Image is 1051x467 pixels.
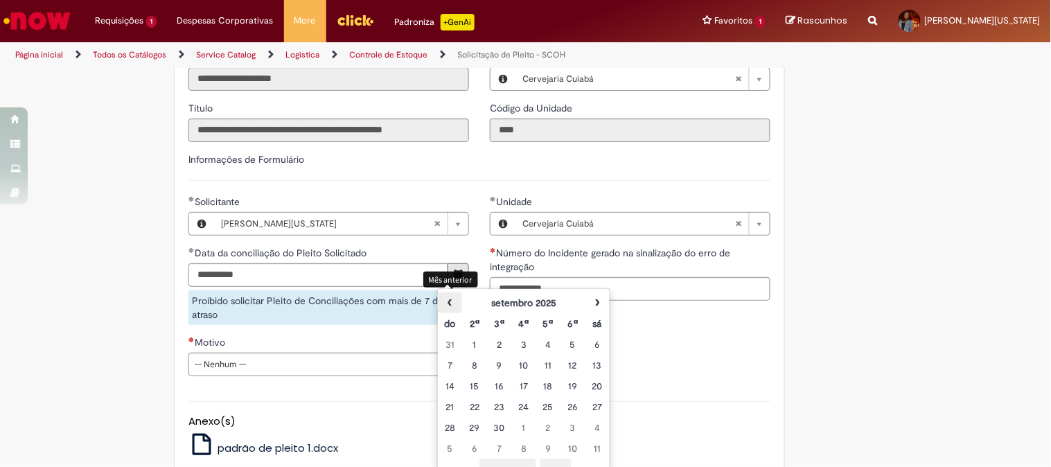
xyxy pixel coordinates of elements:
div: 08 September 2025 Monday [515,441,532,455]
button: Unidade, Visualizar este registro Cervejaria Cuiabá [491,213,515,235]
div: 23 August 2025 Saturday [491,400,508,414]
div: 07 September 2025 Sunday [491,441,508,455]
a: Cervejaria CuiabáLimpar campo Local [515,68,770,90]
span: More [294,14,316,28]
a: Controle de Estoque [349,49,427,60]
div: 21 August 2025 Thursday [441,400,459,414]
div: 13 August 2025 Wednesday [588,358,606,372]
div: 29 August 2025 Friday [466,421,483,434]
span: Necessários - Unidade [496,195,535,208]
span: Necessários - Solicitante [195,195,242,208]
th: Domingo [438,313,462,334]
span: Requisições [95,14,143,28]
div: Padroniza [395,14,475,30]
th: Segunda-feira [462,313,486,334]
div: 15 August 2025 Friday [466,379,483,393]
a: Todos os Catálogos [93,49,166,60]
a: Página inicial [15,49,63,60]
a: [PERSON_NAME][US_STATE]Limpar campo Solicitante [214,213,468,235]
span: Necessários [188,337,195,342]
div: 10 August 2025 Sunday [515,358,532,372]
input: Número do Incidente gerado na sinalização do erro de integração [490,277,770,301]
th: Terça-feira [487,313,511,334]
a: Cervejaria CuiabáLimpar campo Unidade [515,213,770,235]
input: Data da conciliação do Pleito Solicitado 26 August 2025 Tuesday [188,263,448,287]
div: 22 August 2025 Friday [466,400,483,414]
abbr: Limpar campo Unidade [728,213,749,235]
span: Somente leitura - Título [188,102,215,114]
button: Mostrar calendário para Data da conciliação do Pleito Solicitado [448,263,469,287]
div: 20 August 2025 Wednesday [588,379,606,393]
div: 11 August 2025 Monday [540,358,557,372]
span: Obrigatório Preenchido [490,196,496,202]
label: Somente leitura - Código da Unidade [490,101,575,115]
span: -- Nenhum -- [195,353,441,376]
span: [PERSON_NAME][US_STATE] [221,213,434,235]
div: 25 August 2025 Monday [540,400,557,414]
span: Despesas Corporativas [177,14,274,28]
span: Obrigatório Preenchido [188,196,195,202]
span: Rascunhos [798,14,848,27]
span: 1 [755,16,766,28]
th: Quarta-feira [511,313,536,334]
label: Informações de Formulário [188,153,304,166]
div: 03 September 2025 Wednesday [564,421,581,434]
div: 08 August 2025 Friday [466,358,483,372]
span: padrão de pleito 1.docx [218,441,338,455]
span: Motivo [195,336,228,349]
div: Mês anterior [423,272,478,288]
div: 06 August 2025 Wednesday [588,337,606,351]
div: 24 August 2025 Sunday [515,400,532,414]
div: 06 September 2025 Saturday [466,441,483,455]
a: Rascunhos [786,15,848,28]
span: Somente leitura - Código da Unidade [490,102,575,114]
abbr: Limpar campo Local [728,68,749,90]
div: 19 August 2025 Tuesday [564,379,581,393]
span: Cervejaria Cuiabá [522,68,735,90]
div: 09 August 2025 Saturday [491,358,508,372]
input: Título [188,118,469,142]
a: Solicitação de Pleito - SCOH [457,49,565,60]
button: Solicitante, Visualizar este registro Maria Virginia Goncalves Do Nascimento [189,213,214,235]
div: 31 July 2025 Thursday [441,337,459,351]
th: Quinta-feira [536,313,560,334]
h5: Anexo(s) [188,416,770,428]
span: Favoritos [714,14,752,28]
div: 04 August 2025 Monday [540,337,557,351]
input: Email [188,67,469,91]
ul: Trilhas de página [10,42,690,68]
span: Necessários [490,247,496,253]
span: [PERSON_NAME][US_STATE] [925,15,1041,26]
div: 05 September 2025 Friday [441,441,459,455]
div: 05 August 2025 Tuesday [564,337,581,351]
div: 16 August 2025 Saturday [491,379,508,393]
th: Sábado [585,313,609,334]
div: 17 August 2025 Sunday [515,379,532,393]
div: 14 August 2025 Thursday [441,379,459,393]
p: +GenAi [441,14,475,30]
span: 1 [146,16,157,28]
th: Sexta-feira [560,313,585,334]
a: Service Catalog [196,49,256,60]
div: 07 August 2025 Thursday [441,358,459,372]
span: Número do Incidente gerado na sinalização do erro de integração [490,247,730,273]
div: 30 August 2025 Saturday [491,421,508,434]
div: 18 August 2025 Monday [540,379,557,393]
a: padrão de pleito 1.docx [188,441,338,455]
span: Obrigatório Preenchido [188,247,195,253]
div: 01 September 2025 Monday [515,421,532,434]
button: Local, Visualizar este registro Cervejaria Cuiabá [491,68,515,90]
a: Logistica [285,49,319,60]
th: Mês anterior [438,292,462,313]
label: Somente leitura - Título [188,101,215,115]
input: Código da Unidade [490,118,770,142]
span: Cervejaria Cuiabá [522,213,735,235]
div: 28 August 2025 Thursday [441,421,459,434]
div: 12 August 2025 Tuesday [564,358,581,372]
img: ServiceNow [1,7,73,35]
div: 27 August 2025 Wednesday [588,400,606,414]
div: 09 September 2025 Tuesday [540,441,557,455]
span: Data da conciliação do Pleito Solicitado [195,247,369,259]
div: Proibido solicitar Pleito de Conciliações com mais de 7 dias de atraso [188,290,469,325]
abbr: Limpar campo Solicitante [427,213,448,235]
